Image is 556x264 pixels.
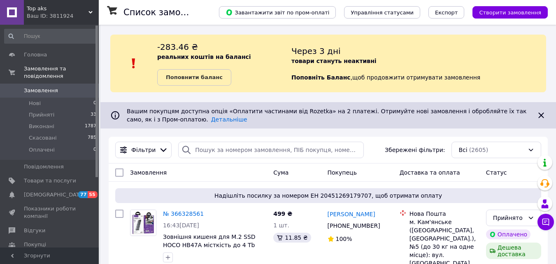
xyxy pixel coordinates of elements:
img: :exclamation: [128,57,140,70]
span: 55 [88,191,97,198]
span: Замовлення [24,87,58,94]
span: 77 [78,191,88,198]
div: , щоб продовжити отримувати замовлення [291,41,546,86]
span: Виконані [29,123,54,130]
a: № 366328561 [163,210,204,217]
button: Створити замовлення [472,6,548,19]
span: Замовлення та повідомлення [24,65,99,80]
span: Замовлення [130,169,167,176]
div: [PHONE_NUMBER] [326,220,382,231]
div: Нова Пошта [409,210,479,218]
button: Експорт [428,6,465,19]
button: Чат з покупцем [537,214,554,230]
div: Дешева доставка [486,243,541,259]
span: (2605) [469,147,489,153]
span: Через 3 дні [291,46,341,56]
span: 499 ₴ [273,210,292,217]
input: Пошук за номером замовлення, ПІБ покупця, номером телефону, Email, номером накладної [178,142,364,158]
span: 16:43[DATE] [163,222,199,229]
div: Оплачено [486,229,530,239]
span: Повідомлення [24,163,64,171]
span: Завантажити звіт по пром-оплаті [226,9,329,16]
span: Cума [273,169,288,176]
span: Нові [29,100,41,107]
a: Створити замовлення [464,9,548,15]
img: Фото товару [130,210,156,236]
span: 0 [93,146,96,154]
span: Надішліть посилку за номером ЕН 20451269179707, щоб отримати оплату [119,192,538,200]
span: -283.46 ₴ [157,42,198,52]
span: Прийняті [29,111,54,119]
a: Детальніше [211,116,247,123]
span: 0 [93,100,96,107]
span: Скасовані [29,134,57,142]
span: Відгуки [24,227,45,234]
span: 33 [91,111,96,119]
b: реальних коштів на балансі [157,54,251,60]
b: Поповніть Баланс [291,74,351,81]
span: Фільтри [131,146,156,154]
a: [PERSON_NAME] [328,210,375,218]
span: Управління статусами [351,9,414,16]
span: Доставка та оплата [400,169,460,176]
div: Ваш ID: 3811924 [27,12,99,20]
a: Поповнити баланс [157,69,231,86]
span: 1787 [85,123,96,130]
div: 11.85 ₴ [273,233,311,243]
span: Вашим покупцям доступна опція «Оплатити частинами від Rozetka» на 2 платежі. Отримуйте нові замов... [127,108,526,123]
span: Покупець [328,169,357,176]
span: Top aks [27,5,88,12]
span: Показники роботи компанії [24,205,76,220]
input: Пошук [4,29,97,44]
span: Покупці [24,241,46,248]
span: Оплачені [29,146,55,154]
a: Фото товару [130,210,156,236]
span: Статус [486,169,507,176]
span: Створити замовлення [479,9,541,16]
b: Поповнити баланс [166,74,223,80]
span: [DEMOGRAPHIC_DATA] [24,191,85,199]
span: Всі [458,146,467,154]
span: Товари та послуги [24,177,76,185]
h1: Список замовлень [123,7,207,17]
button: Завантажити звіт по пром-оплаті [219,6,336,19]
span: 100% [336,236,352,242]
span: Збережені фільтри: [385,146,445,154]
span: Головна [24,51,47,58]
button: Управління статусами [344,6,420,19]
span: 785 [88,134,96,142]
a: Зовнішня кишеня для M.2 SSD HOCO HB47A місткість до 4 Tb швидкість 10Gbps USB3.2 [163,234,256,257]
span: 1 шт. [273,222,289,229]
b: товари стануть неактивні [291,58,377,64]
span: Експорт [435,9,458,16]
div: Прийнято [493,213,524,222]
